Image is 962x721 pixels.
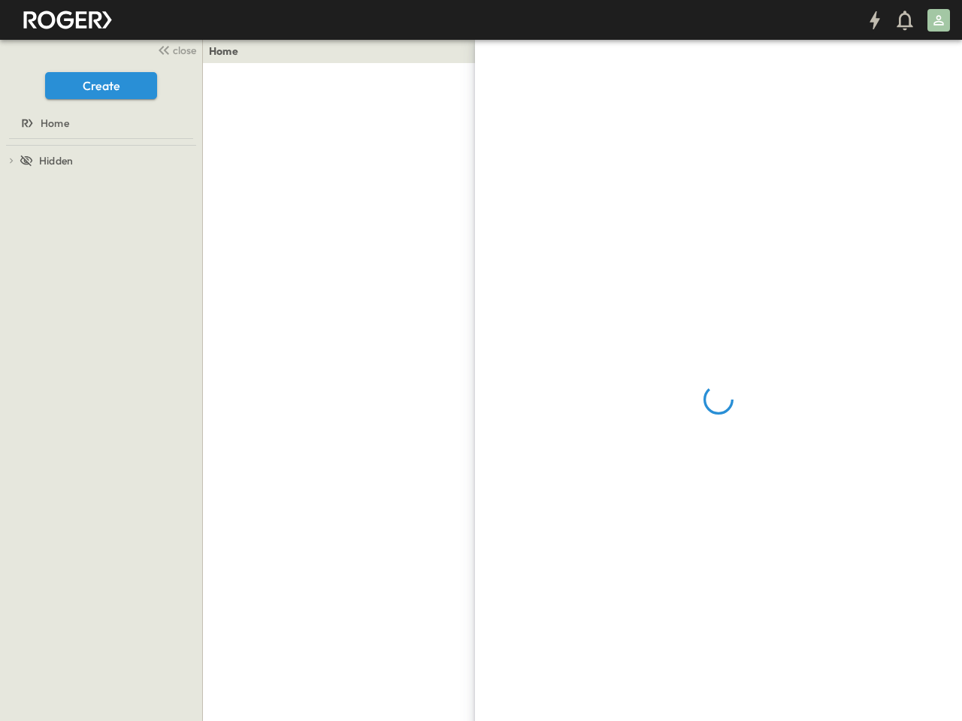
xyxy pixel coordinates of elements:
[41,116,69,131] span: Home
[45,72,157,99] button: Create
[39,153,73,168] span: Hidden
[173,43,196,58] span: close
[209,44,247,59] nav: breadcrumbs
[209,44,238,59] a: Home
